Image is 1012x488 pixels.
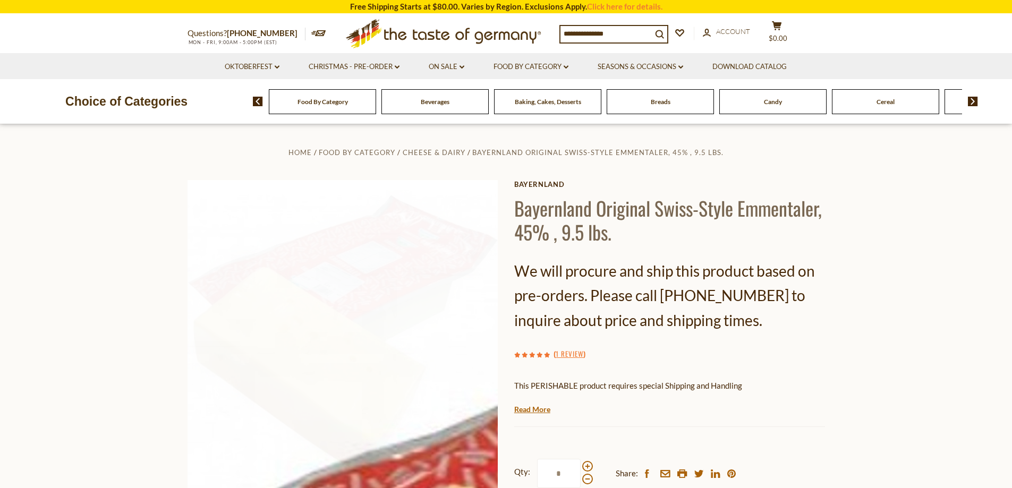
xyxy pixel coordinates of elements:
a: Food By Category [494,61,568,73]
a: Christmas - PRE-ORDER [309,61,399,73]
img: previous arrow [253,97,263,106]
span: Share: [616,467,638,480]
span: $0.00 [769,34,787,42]
a: Breads [651,98,670,106]
a: Cheese & Dairy [403,148,465,157]
span: ( ) [554,348,585,359]
a: Home [288,148,312,157]
a: Oktoberfest [225,61,279,73]
a: Cereal [877,98,895,106]
span: Account [716,27,750,36]
button: $0.00 [761,21,793,47]
a: On Sale [429,61,464,73]
p: Questions? [188,27,305,40]
a: Food By Category [319,148,395,157]
h1: Bayernland Original Swiss-Style Emmentaler, 45% , 9.5 lbs. [514,196,825,244]
a: Bayernland Original Swiss-Style Emmentaler, 45% , 9.5 lbs. [472,148,724,157]
a: [PHONE_NUMBER] [227,28,297,38]
a: Click here for details. [587,2,662,11]
a: Account [703,26,750,38]
img: next arrow [968,97,978,106]
p: This PERISHABLE product requires special Shipping and Handling [514,379,825,392]
li: We will ship this product in heat-protective packaging and ice. [524,400,825,414]
a: Seasons & Occasions [598,61,683,73]
a: Read More [514,404,550,415]
input: Qty: [537,459,581,488]
a: Download Catalog [712,61,787,73]
a: 1 Review [556,348,583,360]
p: We will procure and ship this product based on pre-orders. Please call [PHONE_NUMBER] to inquire ... [514,259,825,333]
a: Baking, Cakes, Desserts [515,98,581,106]
a: Beverages [421,98,449,106]
a: Bayernland [514,180,825,189]
a: Candy [764,98,782,106]
span: MON - FRI, 9:00AM - 5:00PM (EST) [188,39,278,45]
a: Food By Category [297,98,348,106]
strong: Qty: [514,465,530,478]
